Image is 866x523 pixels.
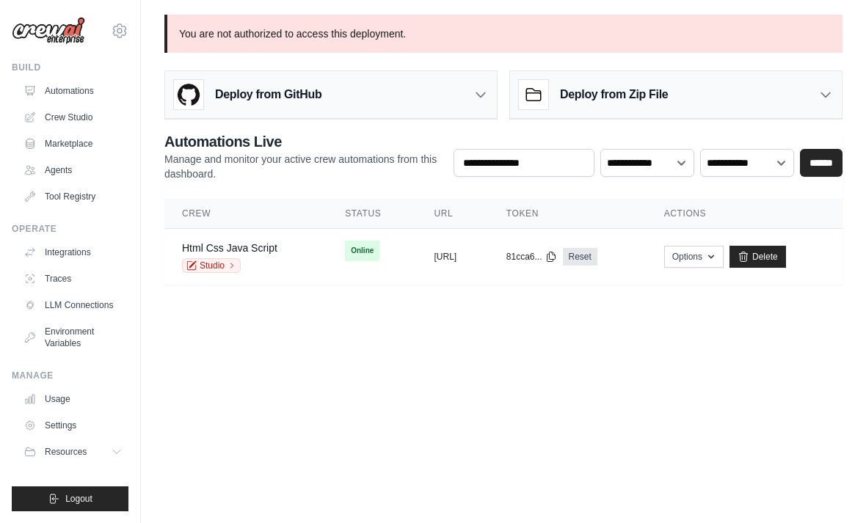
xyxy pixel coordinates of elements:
[18,440,128,464] button: Resources
[560,86,668,103] h3: Deploy from Zip File
[345,241,379,261] span: Online
[729,246,786,268] a: Delete
[506,251,557,263] button: 81cca6...
[18,132,128,156] a: Marketplace
[45,446,87,458] span: Resources
[489,199,647,229] th: Token
[18,320,128,355] a: Environment Variables
[563,248,597,266] a: Reset
[12,223,128,235] div: Operate
[174,80,203,109] img: GitHub Logo
[647,199,843,229] th: Actions
[164,152,442,181] p: Manage and monitor your active crew automations from this dashboard.
[12,486,128,511] button: Logout
[215,86,321,103] h3: Deploy from GitHub
[164,199,327,229] th: Crew
[417,199,489,229] th: URL
[164,15,843,53] p: You are not authorized to access this deployment.
[18,387,128,411] a: Usage
[182,242,277,254] a: Html Css Java Script
[18,241,128,264] a: Integrations
[12,370,128,381] div: Manage
[18,106,128,129] a: Crew Studio
[18,79,128,103] a: Automations
[12,62,128,73] div: Build
[164,131,442,152] h2: Automations Live
[18,267,128,290] a: Traces
[12,17,85,45] img: Logo
[18,185,128,208] a: Tool Registry
[18,158,128,182] a: Agents
[18,414,128,437] a: Settings
[664,246,724,268] button: Options
[65,493,92,505] span: Logout
[182,258,241,273] a: Studio
[327,199,416,229] th: Status
[18,293,128,317] a: LLM Connections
